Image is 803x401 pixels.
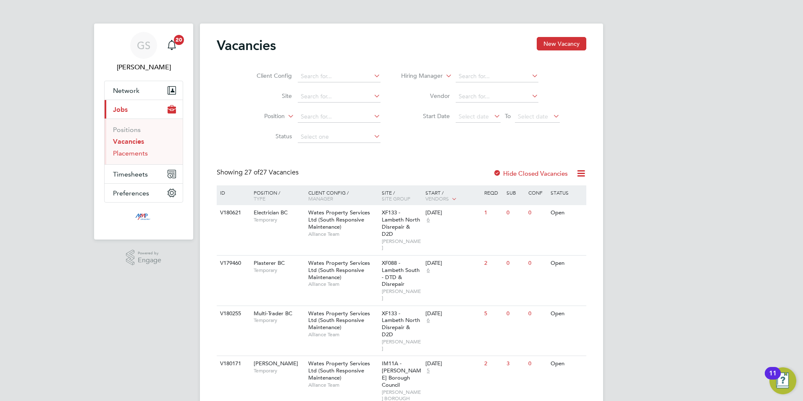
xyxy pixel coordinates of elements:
a: 20 [163,32,180,59]
div: Position / [247,185,306,206]
label: Client Config [244,72,292,79]
div: Jobs [105,119,183,164]
div: [DATE] [425,260,480,267]
span: [PERSON_NAME] [382,288,422,301]
label: Hiring Manager [394,72,443,80]
span: Temporary [254,216,304,223]
span: [PERSON_NAME] [382,338,422,351]
button: New Vacancy [537,37,586,50]
label: Hide Closed Vacancies [493,169,568,177]
div: 0 [504,205,526,221]
span: XF133 - Lambeth North Disrepair & D2D [382,209,420,237]
div: Showing [217,168,300,177]
span: [PERSON_NAME] [254,360,298,367]
div: V179460 [218,256,247,271]
div: Open [548,356,585,372]
span: Wates Property Services Ltd (South Responsive Maintenance) [308,360,370,381]
span: Alliance Team [308,231,378,237]
span: Jobs [113,106,128,113]
span: Preferences [113,189,149,197]
label: Status [244,132,292,140]
span: Manager [308,195,333,202]
img: mmpconsultancy-logo-retina.png [132,211,156,224]
div: 2 [482,356,504,372]
div: ID [218,185,247,200]
span: Engage [138,257,161,264]
span: 6 [425,317,431,324]
div: V180171 [218,356,247,372]
a: Powered byEngage [126,250,162,266]
div: V180621 [218,205,247,221]
span: 20 [174,35,184,45]
span: George Stacey [104,62,183,72]
span: Alliance Team [308,281,378,288]
button: Network [105,81,183,100]
span: Temporary [254,267,304,274]
input: Search for... [298,111,381,123]
div: Status [548,185,585,200]
a: Placements [113,149,148,157]
span: 27 Vacancies [244,168,299,177]
span: Electrician BC [254,209,288,216]
span: To [502,111,513,121]
div: 0 [526,256,548,271]
div: 3 [504,356,526,372]
span: Network [113,87,139,95]
input: Search for... [298,91,381,103]
span: 6 [425,216,431,224]
div: Sub [504,185,526,200]
a: Positions [113,126,141,134]
div: 2 [482,256,504,271]
span: 6 [425,267,431,274]
input: Search for... [298,71,381,82]
div: 0 [526,205,548,221]
span: Temporary [254,317,304,324]
button: Timesheets [105,165,183,183]
div: Open [548,256,585,271]
span: Wates Property Services Ltd (South Responsive Maintenance) [308,310,370,331]
button: Jobs [105,100,183,119]
span: XF088 - Lambeth South - DTD & Disrepair [382,259,420,288]
span: Powered by [138,250,161,257]
input: Select one [298,131,381,143]
span: Alliance Team [308,331,378,338]
button: Preferences [105,184,183,202]
span: 5 [425,367,431,375]
div: Open [548,306,585,322]
span: XF133 - Lambeth North Disrepair & D2D [382,310,420,338]
div: Client Config / [306,185,380,206]
div: 0 [504,306,526,322]
label: Position [236,112,285,121]
span: Select date [459,113,489,120]
div: Conf [526,185,548,200]
span: Plasterer BC [254,259,285,266]
span: Temporary [254,367,304,374]
label: Vendor [401,92,450,100]
div: 0 [504,256,526,271]
label: Start Date [401,112,450,120]
span: Wates Property Services Ltd (South Responsive Maintenance) [308,259,370,281]
span: Multi-Trader BC [254,310,292,317]
div: Open [548,205,585,221]
a: GS[PERSON_NAME] [104,32,183,72]
a: Go to home page [104,211,183,224]
div: 5 [482,306,504,322]
span: GS [137,40,150,51]
div: Site / [380,185,424,206]
nav: Main navigation [94,24,193,240]
span: Alliance Team [308,382,378,388]
input: Search for... [456,71,538,82]
div: 0 [526,356,548,372]
div: [DATE] [425,360,480,367]
span: 27 of [244,168,260,177]
div: [DATE] [425,209,480,216]
div: Start / [423,185,482,206]
div: 1 [482,205,504,221]
div: Reqd [482,185,504,200]
span: Wates Property Services Ltd (South Responsive Maintenance) [308,209,370,230]
button: Open Resource Center, 11 new notifications [769,367,796,394]
label: Site [244,92,292,100]
span: Select date [518,113,548,120]
div: 11 [769,373,777,384]
span: IM11A - [PERSON_NAME] Borough Council [382,360,421,388]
